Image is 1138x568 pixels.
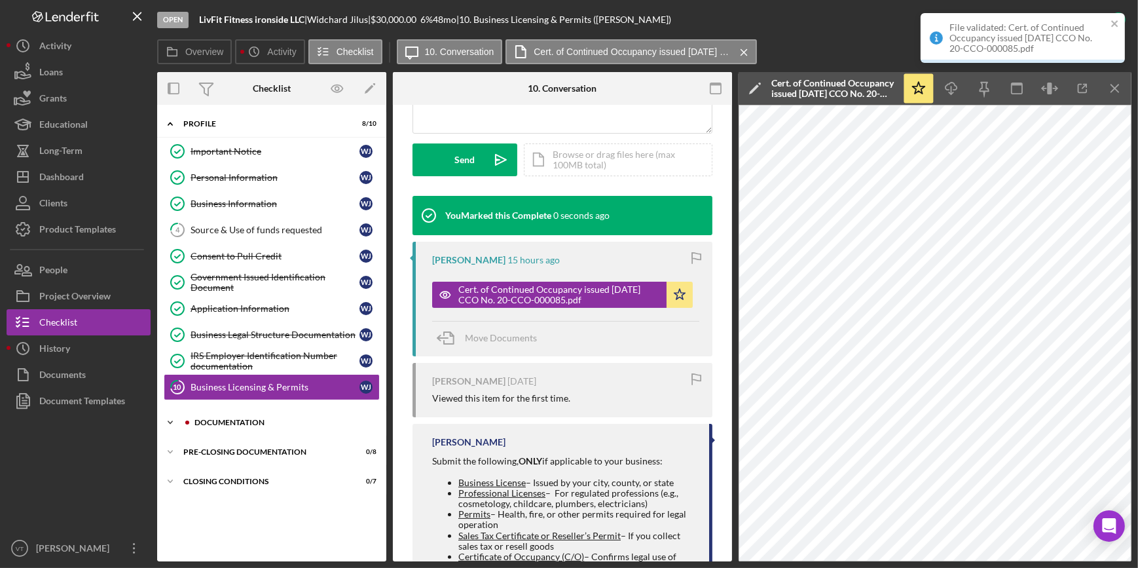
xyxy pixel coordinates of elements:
div: History [39,335,70,365]
div: 0 / 8 [353,448,376,456]
div: W J [359,171,373,184]
div: Business Licensing & Permits [191,382,359,392]
text: VT [16,545,24,552]
span: Professional Licenses [458,487,545,499]
a: Important NoticeWJ [164,138,380,164]
div: Grants [39,85,67,115]
div: Consent to Pull Credit [191,251,359,261]
div: Clients [39,190,67,219]
button: Activity [235,39,304,64]
div: W J [359,250,373,263]
p: Submit the following, if applicable to your business: [432,454,696,468]
div: W J [359,381,373,394]
div: Closing Conditions [183,478,344,485]
label: 10. Conversation [425,47,494,57]
a: IRS Employer Identification Number documentationWJ [164,348,380,374]
a: Personal InformationWJ [164,164,380,191]
div: Educational [39,111,88,141]
button: People [7,257,151,283]
div: Cert. of Continued Occupancy issued [DATE] CCO No. 20-CCO-000085.pdf [458,284,660,305]
label: Activity [267,47,296,57]
div: Documentation [194,419,370,426]
button: Educational [7,111,151,138]
tspan: 10 [174,383,182,391]
div: Activity [39,33,71,62]
div: W J [359,302,373,315]
div: Profile [183,120,344,128]
div: Viewed this item for the first time. [432,393,570,404]
time: 2025-08-15 10:45 [553,210,610,221]
div: Open Intercom Messenger [1093,510,1125,542]
div: IRS Employer Identification Number documentation [191,350,359,371]
div: Documents [39,362,86,391]
div: Cert. of Continued Occupancy issued [DATE] CCO No. 20-CCO-000085.pdf [771,78,896,99]
span: Permits [458,508,490,520]
label: Checklist [337,47,374,57]
button: Cert. of Continued Occupancy issued [DATE] CCO No. 20-CCO-000085.pdf [505,39,757,64]
a: 4Source & Use of funds requestedWJ [164,217,380,243]
div: W J [359,145,373,158]
div: Checklist [39,309,77,339]
div: File validated: Cert. of Continued Occupancy issued [DATE] CCO No. 20-CCO-000085.pdf [949,22,1107,54]
li: – Health, fire, or other permits required for legal operation [458,509,696,530]
a: Long-Term [7,138,151,164]
a: Documents [7,362,151,388]
div: [PERSON_NAME] [33,535,118,565]
div: People [39,257,67,286]
div: $30,000.00 [371,14,420,25]
div: W J [359,276,373,289]
div: [PERSON_NAME] [432,376,505,387]
div: | 10. Business Licensing & Permits ([PERSON_NAME]) [456,14,671,25]
div: Send [455,143,475,176]
button: Cert. of Continued Occupancy issued [DATE] CCO No. 20-CCO-000085.pdf [432,282,693,308]
div: Checklist [253,83,291,94]
a: Business InformationWJ [164,191,380,217]
button: Dashboard [7,164,151,190]
div: Government Issued Identification Document [191,272,359,293]
div: | [199,14,307,25]
div: You Marked this Complete [445,210,551,221]
div: Product Templates [39,216,116,246]
button: Checklist [7,309,151,335]
button: Product Templates [7,216,151,242]
div: Pre-Closing Documentation [183,448,344,456]
b: LivFit Fitness ironside LLC [199,14,304,25]
button: Loans [7,59,151,85]
button: Move Documents [432,322,550,354]
div: Dashboard [39,164,84,193]
button: Complete [1050,7,1131,33]
a: Business Legal Structure DocumentationWJ [164,322,380,348]
a: Government Issued Identification DocumentWJ [164,269,380,295]
a: Consent to Pull CreditWJ [164,243,380,269]
span: Sales Tax Certificate or Reseller’s Permit [458,530,621,541]
a: 10Business Licensing & PermitsWJ [164,374,380,400]
div: 10. Conversation [528,83,597,94]
div: W J [359,328,373,341]
label: Cert. of Continued Occupancy issued [DATE] CCO No. 20-CCO-000085.pdf [534,47,730,57]
button: History [7,335,151,362]
div: W J [359,223,373,237]
button: Overview [157,39,232,64]
tspan: 4 [175,225,180,234]
li: – Issued by your city, county, or state [458,478,696,488]
label: Overview [185,47,223,57]
div: Project Overview [39,283,111,312]
button: Grants [7,85,151,111]
button: Clients [7,190,151,216]
a: Activity [7,33,151,59]
button: 10. Conversation [397,39,503,64]
div: Important Notice [191,146,359,157]
div: [PERSON_NAME] [432,437,505,447]
a: Application InformationWJ [164,295,380,322]
div: Business Information [191,199,359,209]
div: 48 mo [433,14,456,25]
div: Widchard Jilus | [307,14,371,25]
div: 0 / 7 [353,478,376,485]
